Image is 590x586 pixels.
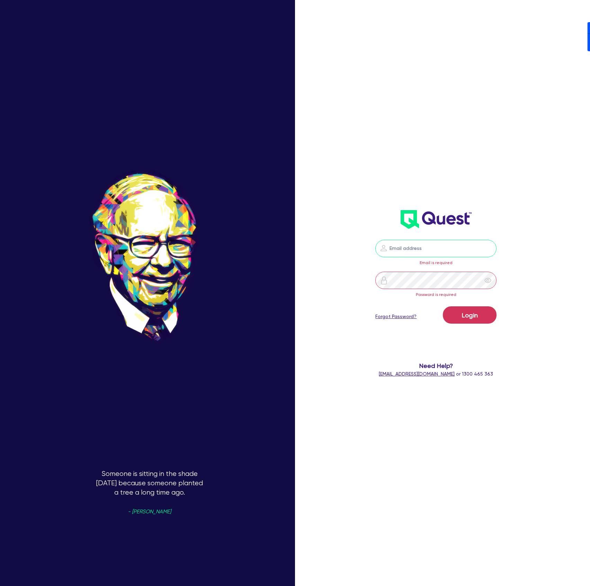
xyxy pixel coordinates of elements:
[443,306,497,324] button: Login
[94,469,205,580] p: Someone is sitting in the shade [DATE] because someone planted a tree a long time ago.
[420,260,453,265] span: Email is required
[379,244,388,252] img: icon-password
[416,292,456,297] span: Password is required
[380,276,388,285] img: icon-password
[375,313,417,320] a: Forgot Password?
[358,361,514,370] span: Need Help?
[401,210,472,229] img: wH2k97JdezQIQAAAABJRU5ErkJggg==
[484,277,491,284] span: eye
[379,371,493,377] span: or 1300 465 363
[128,509,171,514] span: - [PERSON_NAME]
[375,240,497,257] input: Email address
[379,371,455,377] a: [EMAIL_ADDRESS][DOMAIN_NAME]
